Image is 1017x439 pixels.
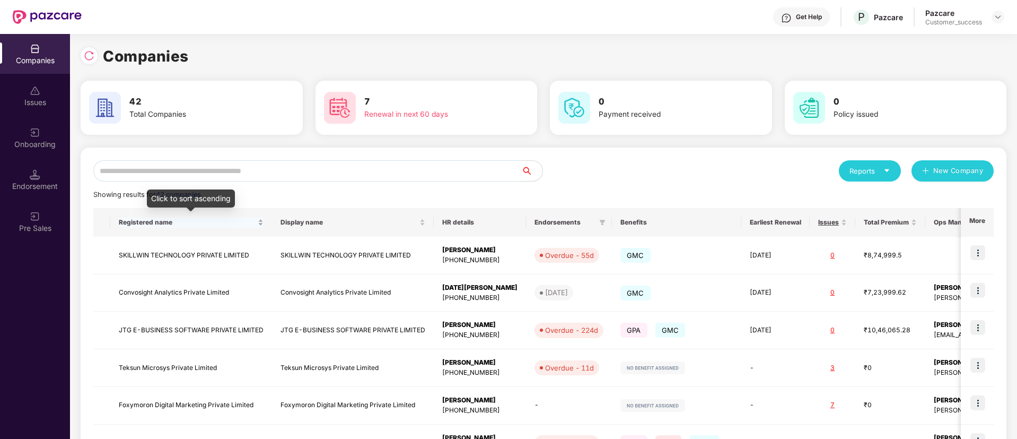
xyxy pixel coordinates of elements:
[119,218,256,227] span: Registered name
[324,92,356,124] img: svg+xml;base64,PHN2ZyB4bWxucz0iaHR0cDovL3d3dy53My5vcmcvMjAwMC9zdmciIHdpZHRoPSI2MCIgaGVpZ2h0PSI2MC...
[534,218,595,227] span: Endorsements
[30,85,40,96] img: svg+xml;base64,PHN2ZyBpZD0iSXNzdWVzX2Rpc2FibGVkIiB4bWxucz0iaHR0cDovL3d3dy53My5vcmcvMjAwMC9zdmciIH...
[545,287,568,298] div: [DATE]
[129,109,263,120] div: Total Companies
[597,216,608,229] span: filter
[933,166,984,176] span: New Company
[970,358,985,373] img: icon
[93,191,203,199] span: Showing results for
[558,92,590,124] img: svg+xml;base64,PHN2ZyB4bWxucz0iaHR0cDovL3d3dy53My5vcmcvMjAwMC9zdmciIHdpZHRoPSI2MCIgaGVpZ2h0PSI2MC...
[110,274,272,312] td: Convosight Analytics Private Limited
[110,387,272,425] td: Foxymoron Digital Marketing Private Limited
[89,92,121,124] img: svg+xml;base64,PHN2ZyB4bWxucz0iaHR0cDovL3d3dy53My5vcmcvMjAwMC9zdmciIHdpZHRoPSI2MCIgaGVpZ2h0PSI2MC...
[442,283,518,293] div: [DATE][PERSON_NAME]
[620,248,651,263] span: GMC
[925,18,982,27] div: Customer_success
[442,368,518,378] div: [PHONE_NUMBER]
[620,399,685,412] img: svg+xml;base64,PHN2ZyB4bWxucz0iaHR0cDovL3d3dy53My5vcmcvMjAwMC9zdmciIHdpZHRoPSIxMjIiIGhlaWdodD0iMj...
[13,10,82,24] img: New Pazcare Logo
[741,208,810,237] th: Earliest Renewal
[874,12,903,22] div: Pazcare
[272,387,434,425] td: Foxymoron Digital Marketing Private Limited
[521,160,543,182] button: search
[442,255,518,265] div: [PHONE_NUMBER]
[741,274,810,312] td: [DATE]
[545,363,594,373] div: Overdue - 11d
[834,95,967,109] h3: 0
[620,323,647,338] span: GPA
[864,325,917,335] div: ₹10,46,065.28
[103,45,189,68] h1: Companies
[911,160,994,182] button: plusNew Company
[741,387,810,425] td: -
[364,109,498,120] div: Renewal in next 60 days
[818,218,839,227] span: Issues
[849,166,890,176] div: Reports
[818,288,847,298] div: 0
[818,325,847,335] div: 0
[526,387,612,425] td: -
[922,167,929,176] span: plus
[521,167,542,175] span: search
[961,208,994,237] th: More
[147,190,235,208] div: Click to sort ascending
[994,13,1002,21] img: svg+xml;base64,PHN2ZyBpZD0iRHJvcGRvd24tMzJ4MzIiIHhtbG5zPSJodHRwOi8vd3d3LnczLm9yZy8yMDAwL3N2ZyIgd2...
[655,323,686,338] span: GMC
[620,361,685,374] img: svg+xml;base64,PHN2ZyB4bWxucz0iaHR0cDovL3d3dy53My5vcmcvMjAwMC9zdmciIHdpZHRoPSIxMjIiIGhlaWdodD0iMj...
[883,167,890,174] span: caret-down
[442,293,518,303] div: [PHONE_NUMBER]
[864,218,909,227] span: Total Premium
[599,95,732,109] h3: 0
[818,400,847,410] div: 7
[818,251,847,261] div: 0
[442,406,518,416] div: [PHONE_NUMBER]
[858,11,865,23] span: P
[442,358,518,368] div: [PERSON_NAME]
[793,92,825,124] img: svg+xml;base64,PHN2ZyB4bWxucz0iaHR0cDovL3d3dy53My5vcmcvMjAwMC9zdmciIHdpZHRoPSI2MCIgaGVpZ2h0PSI2MC...
[110,349,272,387] td: Teksun Microsys Private Limited
[741,312,810,349] td: [DATE]
[741,349,810,387] td: -
[818,363,847,373] div: 3
[925,8,982,18] div: Pazcare
[129,95,263,109] h3: 42
[810,208,855,237] th: Issues
[834,109,967,120] div: Policy issued
[280,218,417,227] span: Display name
[30,127,40,138] img: svg+xml;base64,PHN2ZyB3aWR0aD0iMjAiIGhlaWdodD0iMjAiIHZpZXdCb3g9IjAgMCAyMCAyMCIgZmlsbD0ibm9uZSIgeG...
[110,237,272,274] td: SKILLWIN TECHNOLOGY PRIVATE LIMITED
[364,95,498,109] h3: 7
[864,400,917,410] div: ₹0
[272,349,434,387] td: Teksun Microsys Private Limited
[970,283,985,298] img: icon
[796,13,822,21] div: Get Help
[864,363,917,373] div: ₹0
[442,395,518,406] div: [PERSON_NAME]
[110,208,272,237] th: Registered name
[30,44,40,54] img: svg+xml;base64,PHN2ZyBpZD0iQ29tcGFuaWVzIiB4bWxucz0iaHR0cDovL3d3dy53My5vcmcvMjAwMC9zdmciIHdpZHRoPS...
[110,312,272,349] td: JTG E-BUSINESS SOFTWARE PRIVATE LIMITED
[855,208,925,237] th: Total Premium
[84,50,94,61] img: svg+xml;base64,PHN2ZyBpZD0iUmVsb2FkLTMyeDMyIiB4bWxucz0iaHR0cDovL3d3dy53My5vcmcvMjAwMC9zdmciIHdpZH...
[970,395,985,410] img: icon
[970,245,985,260] img: icon
[442,320,518,330] div: [PERSON_NAME]
[864,288,917,298] div: ₹7,23,999.62
[442,330,518,340] div: [PHONE_NUMBER]
[970,320,985,335] img: icon
[864,251,917,261] div: ₹8,74,999.5
[272,237,434,274] td: SKILLWIN TECHNOLOGY PRIVATE LIMITED
[620,286,651,300] span: GMC
[741,237,810,274] td: [DATE]
[599,219,606,226] span: filter
[272,274,434,312] td: Convosight Analytics Private Limited
[30,211,40,222] img: svg+xml;base64,PHN2ZyB3aWR0aD0iMjAiIGhlaWdodD0iMjAiIHZpZXdCb3g9IjAgMCAyMCAyMCIgZmlsbD0ibm9uZSIgeG...
[272,208,434,237] th: Display name
[30,169,40,180] img: svg+xml;base64,PHN2ZyB3aWR0aD0iMTQuNSIgaGVpZ2h0PSIxNC41IiB2aWV3Qm94PSIwIDAgMTYgMTYiIGZpbGw9Im5vbm...
[442,245,518,255] div: [PERSON_NAME]
[545,325,598,335] div: Overdue - 224d
[599,109,732,120] div: Payment received
[545,250,594,261] div: Overdue - 55d
[612,208,741,237] th: Benefits
[434,208,526,237] th: HR details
